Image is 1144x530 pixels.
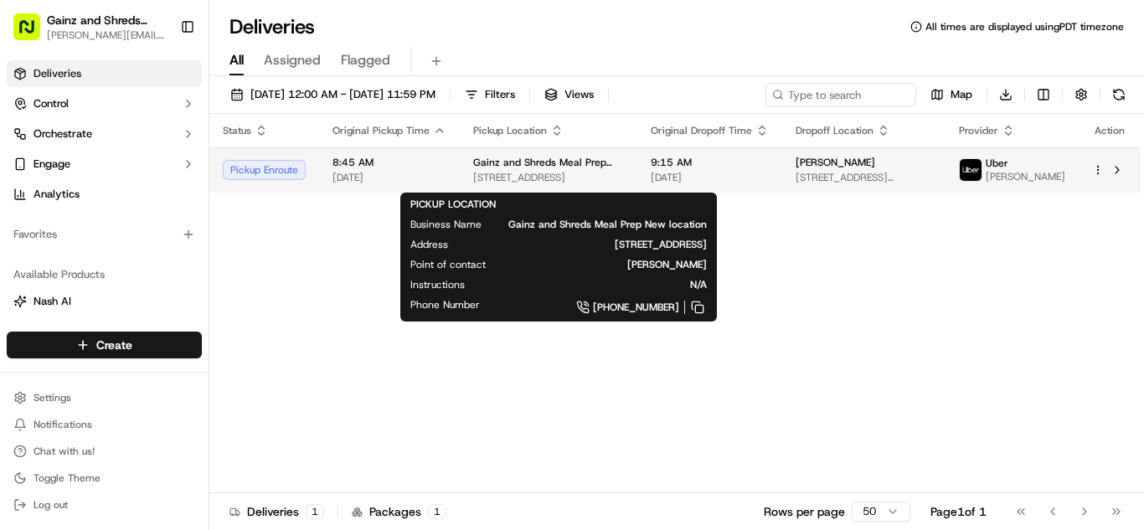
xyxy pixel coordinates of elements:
[33,374,128,391] span: Knowledge Base
[341,50,390,70] span: Flagged
[7,7,173,47] button: Gainz and Shreds Meal Prep[PERSON_NAME][EMAIL_ADDRESS][DOMAIN_NAME]
[260,214,305,234] button: See all
[513,258,707,271] span: [PERSON_NAME]
[33,445,95,458] span: Chat with us!
[139,260,145,273] span: •
[17,376,30,389] div: 📗
[17,244,44,270] img: Liam S.
[33,391,71,404] span: Settings
[564,87,594,102] span: Views
[17,160,47,190] img: 1736555255976-a54dd68f-1ca7-489b-9aae-adbdc363a1c4
[7,60,202,87] a: Deliveries
[33,96,69,111] span: Control
[796,156,875,169] span: [PERSON_NAME]
[473,156,624,169] span: Gainz and Shreds Meal Prep New location
[17,218,112,231] div: Past conversations
[796,124,873,137] span: Dropoff Location
[457,83,523,106] button: Filters
[508,218,707,231] span: Gainz and Shreds Meal Prep New location
[142,376,155,389] div: 💻
[986,157,1008,170] span: Uber
[7,493,202,517] button: Log out
[651,171,769,184] span: [DATE]
[410,258,486,271] span: Point of contact
[52,260,136,273] span: [PERSON_NAME]
[7,413,202,436] button: Notifications
[223,124,251,137] span: Status
[959,124,998,137] span: Provider
[264,50,321,70] span: Assigned
[33,418,92,431] span: Notifications
[33,498,68,512] span: Log out
[473,171,624,184] span: [STREET_ADDRESS]
[135,368,276,398] a: 💻API Documentation
[52,305,136,318] span: [PERSON_NAME]
[925,20,1124,33] span: All times are displayed using PDT timezone
[537,83,601,106] button: Views
[473,124,547,137] span: Pickup Location
[118,405,203,419] a: Powered byPylon
[33,260,47,274] img: 1736555255976-a54dd68f-1ca7-489b-9aae-adbdc363a1c4
[7,332,202,358] button: Create
[33,187,80,202] span: Analytics
[332,124,430,137] span: Original Pickup Time
[33,66,81,81] span: Deliveries
[75,177,230,190] div: We're available if you need us!
[765,83,916,106] input: Type to search
[139,305,145,318] span: •
[7,181,202,208] a: Analytics
[410,218,482,231] span: Business Name
[17,17,50,50] img: Nash
[167,406,203,419] span: Pylon
[593,301,679,314] span: [PHONE_NUMBER]
[75,160,275,177] div: Start new chat
[651,124,752,137] span: Original Dropoff Time
[428,504,446,519] div: 1
[923,83,980,106] button: Map
[410,238,448,251] span: Address
[13,294,195,309] a: Nash AI
[33,126,92,142] span: Orchestrate
[475,238,707,251] span: [STREET_ADDRESS]
[285,165,305,185] button: Start new chat
[764,503,845,520] p: Rows per page
[7,288,202,315] button: Nash AI
[986,170,1065,183] span: [PERSON_NAME]
[930,503,987,520] div: Page 1 of 1
[35,160,65,190] img: 1738778727109-b901c2ba-d612-49f7-a14d-d897ce62d23f
[410,298,480,311] span: Phone Number
[229,50,244,70] span: All
[148,305,183,318] span: [DATE]
[507,298,707,316] a: [PHONE_NUMBER]
[148,260,183,273] span: [DATE]
[332,156,446,169] span: 8:45 AM
[17,67,305,94] p: Welcome 👋
[796,171,932,184] span: [STREET_ADDRESS][PERSON_NAME]
[33,157,70,172] span: Engage
[332,171,446,184] span: [DATE]
[229,13,315,40] h1: Deliveries
[47,12,167,28] button: Gainz and Shreds Meal Prep
[44,108,301,126] input: Got a question? Start typing here...
[96,337,132,353] span: Create
[47,28,167,42] button: [PERSON_NAME][EMAIL_ADDRESS][DOMAIN_NAME]
[10,368,135,398] a: 📗Knowledge Base
[7,221,202,248] div: Favorites
[7,151,202,178] button: Engage
[410,278,465,291] span: Instructions
[1092,124,1127,137] div: Action
[7,440,202,463] button: Chat with us!
[250,87,435,102] span: [DATE] 12:00 AM - [DATE] 11:59 PM
[7,386,202,409] button: Settings
[485,87,515,102] span: Filters
[7,466,202,490] button: Toggle Theme
[7,121,202,147] button: Orchestrate
[7,261,202,288] div: Available Products
[492,278,707,291] span: N/A
[951,87,972,102] span: Map
[651,156,769,169] span: 9:15 AM
[17,289,44,316] img: Andrew Aguliar
[223,83,443,106] button: [DATE] 12:00 AM - [DATE] 11:59 PM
